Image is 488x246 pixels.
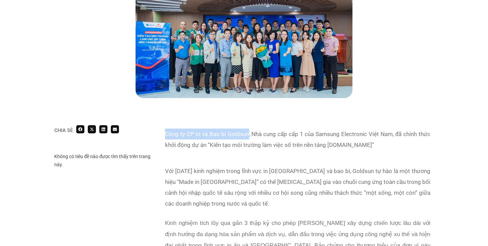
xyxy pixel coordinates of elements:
div: Chia sẻ [54,128,73,133]
div: Share on email [111,125,119,133]
p: Công ty CP In và Bao bì Goldsun, Nhà cung cấp cấp 1 của Samsung Electronic Việt Nam, đã chính thứ... [165,129,430,150]
div: Share on facebook [76,125,84,133]
div: Không có tiêu đề nào được tìm thấy trên trang này. [54,152,155,169]
div: Share on x-twitter [88,125,96,133]
div: Share on linkedin [99,125,107,133]
p: Với [DATE] kinh nghiệm trong lĩnh vực in [GEOGRAPHIC_DATA] và bao bì, Goldsun tự hào là một thươn... [165,166,430,209]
